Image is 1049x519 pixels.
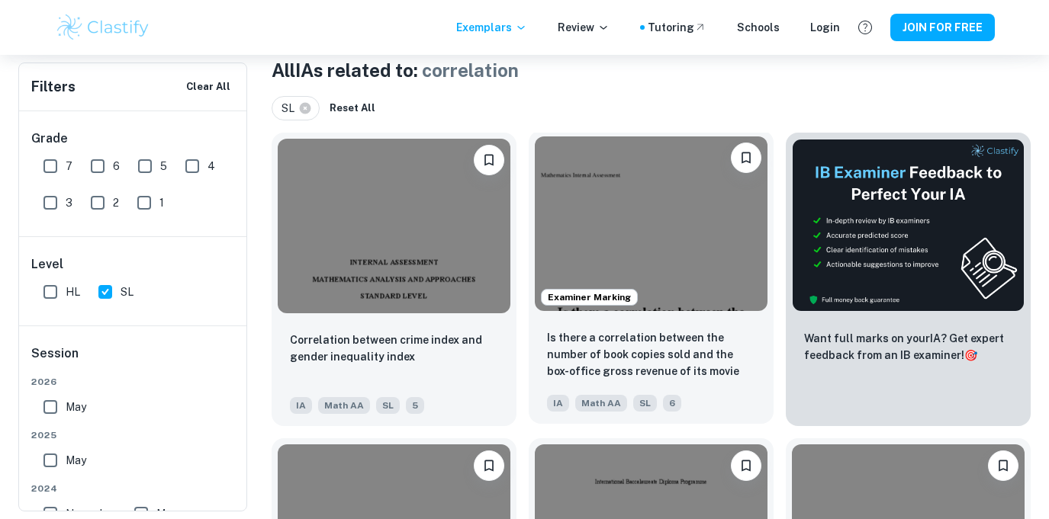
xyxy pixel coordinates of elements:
[55,12,152,43] img: Clastify logo
[529,133,774,426] a: Examiner MarkingPlease log in to bookmark exemplarsIs there a correlation between the number of b...
[406,397,424,414] span: 5
[208,158,215,175] span: 4
[272,96,320,120] div: SL
[66,284,80,300] span: HL
[160,158,167,175] span: 5
[290,332,498,365] p: Correlation between crime index and gender inequality index
[31,482,236,495] span: 2024
[731,450,761,481] button: Please log in to bookmark exemplars
[535,136,767,311] img: Math AA IA example thumbnail: Is there a correlation between the numbe
[278,139,510,313] img: Math AA IA example thumbnail: Correlation between crime index and gend
[272,56,1031,84] h1: All IAs related to:
[474,145,504,175] button: Please log in to bookmark exemplars
[456,19,527,36] p: Exemplars
[810,19,840,36] a: Login
[737,19,780,36] a: Schools
[376,397,400,414] span: SL
[326,97,379,120] button: Reset All
[852,14,878,40] button: Help and Feedback
[804,330,1012,364] p: Want full marks on your IA ? Get expert feedback from an IB examiner!
[113,158,120,175] span: 6
[663,395,681,412] span: 6
[558,19,610,36] p: Review
[547,395,569,412] span: IA
[31,428,236,442] span: 2025
[66,158,72,175] span: 7
[272,133,516,426] a: Please log in to bookmark exemplarsCorrelation between crime index and gender inequality indexIAM...
[547,329,755,381] p: Is there a correlation between the number of book copies sold and the box-office gross revenue of...
[988,450,1018,481] button: Please log in to bookmark exemplars
[731,143,761,173] button: Please log in to bookmark exemplars
[282,100,301,117] span: SL
[786,133,1031,426] a: ThumbnailWant full marks on yourIA? Get expert feedback from an IB examiner!
[542,290,637,304] span: Examiner Marking
[890,14,995,41] button: JOIN FOR FREE
[575,395,627,412] span: Math AA
[792,139,1025,312] img: Thumbnail
[66,452,86,469] span: May
[474,450,504,481] button: Please log in to bookmark exemplars
[633,395,657,412] span: SL
[113,194,119,211] span: 2
[31,344,236,375] h6: Session
[648,19,706,36] a: Tutoring
[121,284,134,300] span: SL
[290,397,312,414] span: IA
[66,399,86,415] span: May
[31,130,236,148] h6: Grade
[31,76,76,98] h6: Filters
[66,194,72,211] span: 3
[422,59,519,81] span: correlation
[159,194,164,211] span: 1
[318,397,370,414] span: Math AA
[31,375,236,389] span: 2026
[31,255,236,274] h6: Level
[182,75,234,98] button: Clear All
[964,349,977,361] span: 🎯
